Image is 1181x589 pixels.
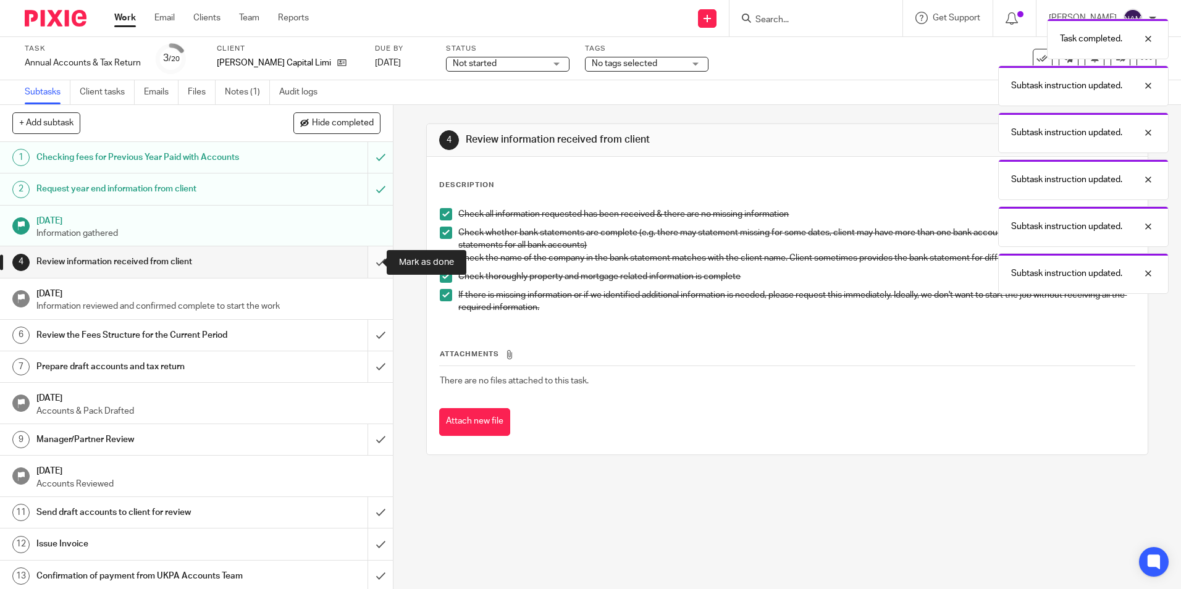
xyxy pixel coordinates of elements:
p: Check whether bank statements are complete (e.g. there may statement missing for some dates, clie... [458,227,1134,252]
h1: Review information received from client [36,253,249,271]
a: Team [239,12,259,24]
small: /20 [169,56,180,62]
p: Information gathered [36,227,381,240]
h1: Manager/Partner Review [36,430,249,449]
img: svg%3E [1123,9,1143,28]
h1: Issue Invoice [36,535,249,553]
p: Check all information requested has been received & there are no missing information [458,208,1134,220]
p: If there is missing information or if we identified additional information is needed, please requ... [458,289,1134,314]
a: Files [188,80,216,104]
button: Hide completed [293,112,380,133]
p: Information reviewed and confirmed complete to start the work [36,300,381,312]
h1: [DATE] [36,462,381,477]
div: 2 [12,181,30,198]
p: Accounts & Pack Drafted [36,405,381,417]
button: Attach new file [439,408,510,436]
a: Notes (1) [225,80,270,104]
div: 9 [12,431,30,448]
label: Client [217,44,359,54]
h1: Review information received from client [466,133,813,146]
p: Check the name of the company in the bank statement matches with the client name. Client sometime... [458,252,1134,264]
h1: [DATE] [36,285,381,300]
a: Emails [144,80,179,104]
div: 4 [439,130,459,150]
span: Hide completed [312,119,374,128]
p: Subtask instruction updated. [1011,173,1122,186]
p: Accounts Reviewed [36,478,381,490]
label: Tags [585,44,708,54]
button: + Add subtask [12,112,80,133]
div: 12 [12,536,30,553]
p: Task completed. [1060,33,1122,45]
p: Subtask instruction updated. [1011,127,1122,139]
p: Subtask instruction updated. [1011,220,1122,233]
h1: Review the Fees Structure for the Current Period [36,326,249,345]
p: Description [439,180,494,190]
img: Pixie [25,10,86,27]
h1: Checking fees for Previous Year Paid with Accounts [36,148,249,167]
div: 13 [12,567,30,585]
a: Subtasks [25,80,70,104]
span: Not started [453,59,497,68]
div: 7 [12,358,30,375]
span: Attachments [440,351,499,357]
a: Client tasks [80,80,135,104]
div: 4 [12,254,30,271]
label: Due by [375,44,431,54]
div: Annual Accounts &amp; Tax Return [25,57,141,69]
span: There are no files attached to this task. [440,377,589,385]
a: Reports [278,12,309,24]
span: [DATE] [375,59,401,67]
p: Subtask instruction updated. [1011,80,1122,92]
div: 6 [12,327,30,344]
div: 1 [12,149,30,166]
div: 3 [163,51,180,65]
p: Subtask instruction updated. [1011,267,1122,280]
h1: Request year end information from client [36,180,249,198]
p: Check thoroughly property and mortgage related information is complete [458,270,1134,283]
h1: [DATE] [36,389,381,404]
label: Task [25,44,141,54]
a: Work [114,12,136,24]
h1: Prepare draft accounts and tax return [36,357,249,376]
h1: [DATE] [36,212,381,227]
a: Clients [193,12,221,24]
h1: Send draft accounts to client for review [36,503,249,522]
h1: Confirmation of payment from UKPA Accounts Team [36,567,249,585]
a: Audit logs [279,80,327,104]
div: 11 [12,504,30,521]
a: Email [154,12,175,24]
p: [PERSON_NAME] Capital Limited [217,57,331,69]
label: Status [446,44,569,54]
div: Annual Accounts & Tax Return [25,57,141,69]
